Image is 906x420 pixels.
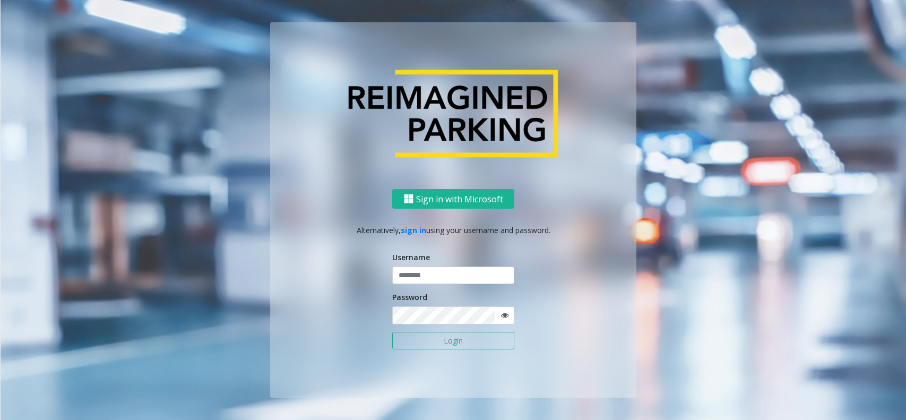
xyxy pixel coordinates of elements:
[392,332,514,350] button: Login
[392,252,430,263] label: Username
[392,189,514,209] button: Sign in with Microsoft
[392,292,427,303] label: Password
[281,225,626,236] p: Alternatively, using your username and password.
[401,225,426,235] a: sign in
